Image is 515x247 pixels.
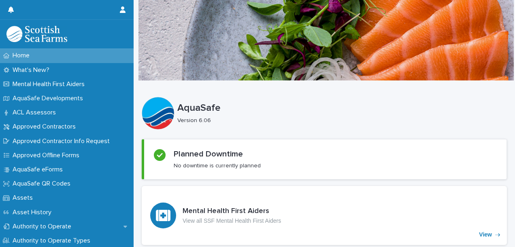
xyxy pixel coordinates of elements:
[183,207,281,216] h3: Mental Health First Aiders
[9,152,86,159] p: Approved Offline Forms
[9,66,56,74] p: What's New?
[142,186,507,245] a: View
[177,102,504,114] p: AquaSafe
[9,194,39,202] p: Assets
[9,237,97,245] p: Authority to Operate Types
[177,117,500,124] p: Version 6.06
[174,162,261,169] p: No downtime is currently planned
[9,123,82,131] p: Approved Contractors
[9,137,116,145] p: Approved Contractor Info Request
[9,166,69,173] p: AquaSafe eForms
[9,223,78,230] p: Authority to Operate
[9,180,77,188] p: AquaSafe QR Codes
[9,95,89,102] p: AquaSafe Developments
[9,80,91,88] p: Mental Health First Aiders
[9,109,62,116] p: ACL Assessors
[183,217,281,224] p: View all SSF Mental Health First Aiders
[174,149,243,159] h2: Planned Downtime
[9,52,36,59] p: Home
[6,26,67,42] img: bPIBxiqnSb2ggTQWdOVV
[479,231,492,238] p: View
[9,209,58,216] p: Asset History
